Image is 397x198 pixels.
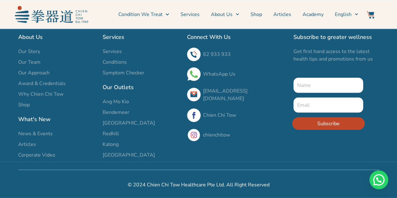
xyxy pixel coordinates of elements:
[103,151,155,159] span: [GEOGRAPHIC_DATA]
[293,78,363,135] form: New Form
[103,130,119,137] span: Redhill
[293,78,363,93] input: Name
[293,98,363,113] input: Email
[18,33,96,41] h2: About Us
[103,69,181,77] a: Symptom Checker
[18,80,66,87] span: Award & Credentials
[118,7,169,22] a: Condition We Treat
[303,7,324,22] a: Academy
[18,151,55,159] span: Corporate Video
[18,181,379,189] h2: © 2024 Chien Chi Tow Healthcare Pte Ltd. All Right Reserved
[103,141,181,148] a: Katong
[103,58,127,66] span: Conditions
[203,71,235,78] a: WhatsApp Us
[203,131,230,138] a: chienchitow
[18,90,63,98] span: Why Chien Chi Tow
[103,141,119,148] span: Katong
[211,7,239,22] a: About Us
[103,58,181,66] a: Conditions
[18,101,96,109] a: Shop
[103,98,129,105] span: Ang Mo Kio
[18,80,96,87] a: Award & Credentials
[18,69,96,77] a: Our Approach
[273,7,291,22] a: Articles
[335,7,358,22] a: English
[18,130,53,137] span: News & Events
[293,48,379,63] p: Get first hand access to the latest health tips and promotions from us
[367,11,374,19] img: Website Icon-03
[187,33,287,41] h2: Connect With Us
[18,141,96,148] a: Articles
[18,130,96,137] a: News & Events
[103,109,181,116] a: Bendemeer
[103,33,181,41] h2: Services
[18,141,36,148] span: Articles
[103,109,129,116] span: Bendemeer
[103,69,144,77] span: Symptom Checker
[180,7,200,22] a: Services
[103,130,181,137] a: Redhill
[103,151,181,159] a: [GEOGRAPHIC_DATA]
[18,58,40,66] span: Our Team
[203,88,248,102] a: [EMAIL_ADDRESS][DOMAIN_NAME]
[103,119,181,127] a: [GEOGRAPHIC_DATA]
[18,69,50,77] span: Our Approach
[18,115,96,124] h2: What's New
[103,98,181,105] a: Ang Mo Kio
[18,48,40,55] span: Our Story
[18,151,96,159] a: Corporate Video
[250,7,262,22] a: Shop
[18,90,96,98] a: Why Chien Chi Tow
[103,83,181,92] h2: Our Outlets
[91,7,358,22] nav: Menu
[203,51,231,58] a: 62 933 933
[203,112,236,119] a: Chien Chi Tow
[103,48,122,55] span: Services
[335,11,351,18] span: English
[18,101,30,109] span: Shop
[18,58,96,66] a: Our Team
[18,48,96,55] a: Our Story
[103,48,181,55] a: Services
[317,120,340,127] span: Subscribe
[103,119,155,127] span: [GEOGRAPHIC_DATA]
[292,117,365,130] button: Subscribe
[293,33,379,41] h2: Subscribe to greater wellness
